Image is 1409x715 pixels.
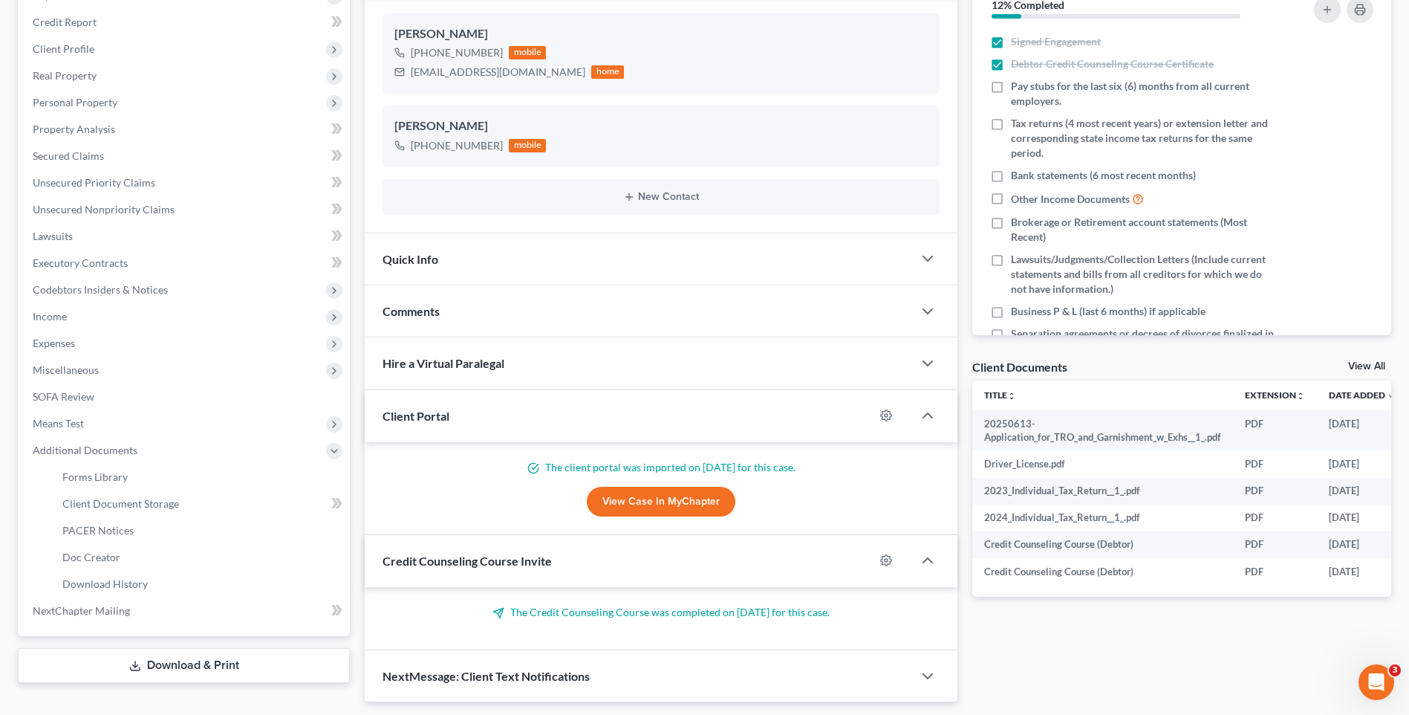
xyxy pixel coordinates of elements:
span: Other Income Documents [1011,192,1130,207]
span: Business P & L (last 6 months) if applicable [1011,304,1205,319]
span: Real Property [33,69,97,82]
a: Property Analysis [21,116,350,143]
span: Executory Contracts [33,256,128,269]
td: [DATE] [1317,558,1408,585]
td: [DATE] [1317,531,1408,558]
span: Client Document Storage [62,497,179,510]
a: Date Added expand_more [1329,389,1396,401]
td: PDF [1233,505,1317,531]
span: Means Test [33,417,84,430]
i: expand_more [1387,392,1396,401]
span: Forms Library [62,470,128,483]
td: Credit Counseling Course (Debtor) [972,531,1233,558]
a: SOFA Review [21,384,350,410]
td: 2024_Individual_Tax_Return__1_.pdf [972,505,1233,531]
td: PDF [1233,450,1317,477]
a: View Case in MyChapter [587,487,735,517]
p: The client portal was imported on [DATE] for this case. [383,460,940,475]
iframe: Intercom live chat [1358,664,1394,700]
span: 3 [1389,664,1401,676]
td: [DATE] [1317,450,1408,477]
a: Doc Creator [51,544,350,571]
td: PDF [1233,531,1317,558]
span: Quick Info [383,252,438,266]
a: Client Document Storage [51,491,350,517]
td: PDF [1233,478,1317,505]
span: Client Portal [383,409,449,423]
a: Secured Claims [21,143,350,169]
span: Personal Property [33,96,117,109]
span: Client Profile [33,42,94,55]
td: [DATE] [1317,478,1408,505]
span: Credit Report [33,16,97,28]
a: Unsecured Priority Claims [21,169,350,196]
span: PACER Notices [62,524,134,537]
div: [PHONE_NUMBER] [411,45,503,60]
span: Hire a Virtual Paralegal [383,356,504,370]
a: NextChapter Mailing [21,598,350,624]
span: Separation agreements or decrees of divorces finalized in the past 2 years [1011,326,1274,356]
td: 2023_Individual_Tax_Return__1_.pdf [972,478,1233,505]
span: Comments [383,304,440,318]
a: Credit Report [21,9,350,36]
span: Income [33,310,67,323]
span: Debtor Credit Counseling Course Certificate [1011,56,1214,71]
span: SOFA Review [33,390,94,403]
div: mobile [509,139,546,152]
span: Property Analysis [33,123,115,135]
span: Miscellaneous [33,363,99,376]
a: Forms Library [51,464,350,491]
td: 20250613-Application_for_TRO_and_Garnishment_w_Exhs__1_.pdf [972,410,1233,451]
span: NextMessage: Client Text Notifications [383,669,590,683]
td: PDF [1233,558,1317,585]
p: The Credit Counseling Course was completed on [DATE] for this case. [383,605,940,620]
a: Download & Print [18,648,350,683]
span: Credit Counseling Course Invite [383,554,552,568]
i: unfold_more [1296,392,1305,401]
div: home [591,65,624,79]
div: [PERSON_NAME] [394,117,928,135]
a: Extensionunfold_more [1245,389,1305,401]
td: Driver_License.pdf [972,450,1233,477]
a: Unsecured Nonpriority Claims [21,196,350,223]
span: Signed Engagement [1011,34,1101,49]
i: unfold_more [1007,392,1016,401]
span: Tax returns (4 most recent years) or extension letter and corresponding state income tax returns ... [1011,116,1274,161]
a: Lawsuits [21,223,350,250]
span: Bank statements (6 most recent months) [1011,168,1196,183]
span: Codebtors Insiders & Notices [33,283,168,296]
div: [PERSON_NAME] [394,25,928,43]
span: Download History [62,577,148,590]
span: Secured Claims [33,149,104,162]
span: Pay stubs for the last six (6) months from all current employers. [1011,79,1274,109]
span: Doc Creator [62,551,120,563]
span: Lawsuits/Judgments/Collection Letters (Include current statements and bills from all creditors fo... [1011,252,1274,297]
a: Titleunfold_more [984,389,1016,401]
span: Unsecured Nonpriority Claims [33,203,175,216]
td: [DATE] [1317,410,1408,451]
span: Brokerage or Retirement account statements (Most Recent) [1011,215,1274,245]
td: [DATE] [1317,505,1408,531]
a: PACER Notices [51,517,350,544]
div: [EMAIL_ADDRESS][DOMAIN_NAME] [411,65,585,80]
div: [PHONE_NUMBER] [411,138,503,153]
button: New Contact [394,191,928,203]
span: Lawsuits [33,230,73,242]
td: PDF [1233,410,1317,451]
a: Executory Contracts [21,250,350,276]
td: Credit Counseling Course (Debtor) [972,558,1233,585]
span: Unsecured Priority Claims [33,176,155,189]
a: View All [1348,361,1385,372]
div: mobile [509,46,546,59]
a: Download History [51,571,350,598]
span: NextChapter Mailing [33,604,130,617]
span: Expenses [33,337,75,349]
div: Client Documents [972,359,1067,375]
span: Additional Documents [33,444,137,456]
